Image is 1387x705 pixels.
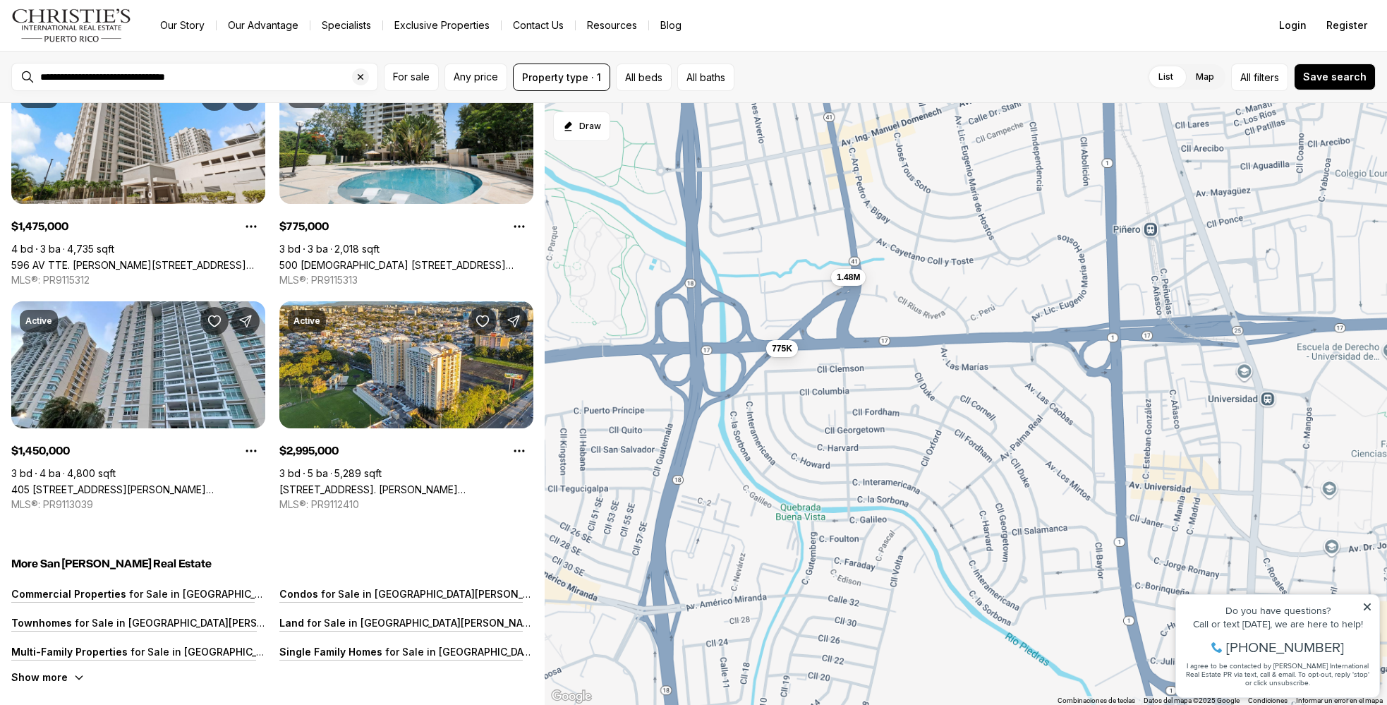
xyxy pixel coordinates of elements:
p: for Sale in [GEOGRAPHIC_DATA][PERSON_NAME] [72,617,309,629]
div: Do you have questions? [15,32,204,42]
span: Datos del mapa ©2025 Google [1144,697,1240,704]
span: 1.48M [837,272,860,283]
img: logo [11,8,132,42]
p: Condos [279,588,318,600]
p: Single Family Homes [279,646,382,658]
a: 405 CALLE ING. JUAN B. RODRIGUEZ ST #1703-2, SAN JUAN PR, 00918 [279,483,533,495]
label: List [1147,64,1185,90]
button: Allfilters [1231,64,1288,91]
a: Blog [649,16,693,35]
p: for Sale in [GEOGRAPHIC_DATA][PERSON_NAME] [304,617,541,629]
span: I agree to be contacted by [PERSON_NAME] International Real Estate PR via text, call & email. To ... [18,87,201,114]
button: Contact Us [502,16,575,35]
button: Share Property [231,307,260,335]
h5: More San [PERSON_NAME] Real Estate [11,557,533,571]
button: Clear search input [352,64,377,90]
button: Save Property: 405 CALLE ING. JUAN B. RODRIGUEZ ST #1703-2 [468,307,497,335]
button: Save Property: 405 CALLE INGENIERO JUAN B RODRIGUEZ #1701 [200,307,229,335]
a: 500 JESUS T. PIÑERO #1408, SAN JUAN PR, 00918 [279,259,533,271]
button: Property options [505,212,533,241]
p: Commercial Properties [11,588,126,600]
div: Call or text [DATE], we are here to help! [15,45,204,55]
button: Login [1271,11,1315,40]
span: Any price [454,71,498,83]
a: 405 CALLE INGENIERO JUAN B RODRIGUEZ #1701, SAN JUAN PR, 00918 [11,483,265,495]
button: Property options [237,437,265,465]
span: For sale [393,71,430,83]
a: Townhomes for Sale in [GEOGRAPHIC_DATA][PERSON_NAME] [11,617,309,629]
p: for Sale in [GEOGRAPHIC_DATA][PERSON_NAME] [318,588,555,600]
p: Townhomes [11,617,72,629]
a: Multi-Family Properties for Sale in [GEOGRAPHIC_DATA][PERSON_NAME] [11,646,365,658]
span: filters [1254,70,1279,85]
p: Active [25,315,52,327]
a: Commercial Properties for Sale in [GEOGRAPHIC_DATA][PERSON_NAME] [11,588,363,600]
a: Condos for Sale in [GEOGRAPHIC_DATA][PERSON_NAME] [279,588,555,600]
a: Our Advantage [217,16,310,35]
button: Show more [11,671,85,683]
a: Single Family Homes for Sale in [GEOGRAPHIC_DATA][PERSON_NAME] [279,646,619,658]
span: Login [1279,20,1307,31]
button: 1.48M [831,269,866,286]
button: Save search [1294,64,1376,90]
span: All [1240,70,1251,85]
button: Start drawing [553,112,610,141]
p: for Sale in [GEOGRAPHIC_DATA][PERSON_NAME] [128,646,365,658]
button: All beds [616,64,672,91]
p: Active [293,315,320,327]
label: Map [1185,64,1225,90]
a: Resources [576,16,648,35]
span: Save search [1303,71,1367,83]
p: for Sale in [GEOGRAPHIC_DATA][PERSON_NAME] [126,588,363,600]
button: Share Property [499,307,528,335]
a: 596 AV TTE. CESAR GONZALE #1813, SAN JUAN PR, 00918 [11,259,265,271]
button: Register [1318,11,1376,40]
a: Exclusive Properties [383,16,501,35]
button: For sale [384,64,439,91]
p: Multi-Family Properties [11,646,128,658]
p: Land [279,617,304,629]
a: Specialists [310,16,382,35]
button: Property options [237,212,265,241]
a: Our Story [149,16,216,35]
span: [PHONE_NUMBER] [58,66,176,80]
button: All baths [677,64,734,91]
button: 775K [766,340,798,357]
a: Land for Sale in [GEOGRAPHIC_DATA][PERSON_NAME] [279,617,541,629]
span: 775K [772,343,792,354]
button: Property type · 1 [513,64,610,91]
button: Property options [505,437,533,465]
p: for Sale in [GEOGRAPHIC_DATA][PERSON_NAME] [382,646,619,658]
button: Any price [444,64,507,91]
span: Register [1326,20,1367,31]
